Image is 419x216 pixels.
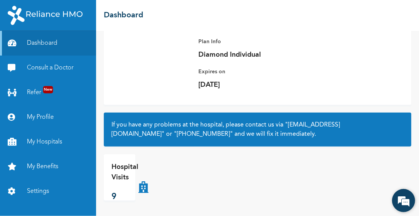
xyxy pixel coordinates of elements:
span: New [43,86,53,93]
img: RelianceHMO's Logo [8,6,83,25]
h2: If you have any problems at the hospital, please contact us via or and we will fix it immediately. [111,120,404,139]
p: 9 [111,191,138,203]
p: Hospital Visits [111,162,138,183]
p: Diamond Individual [198,50,306,59]
p: [DATE] [198,80,306,89]
a: "[PHONE_NUMBER]" [174,131,233,137]
p: Plan Info [198,37,306,46]
p: Expires on [198,67,306,76]
h2: Dashboard [104,10,143,21]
